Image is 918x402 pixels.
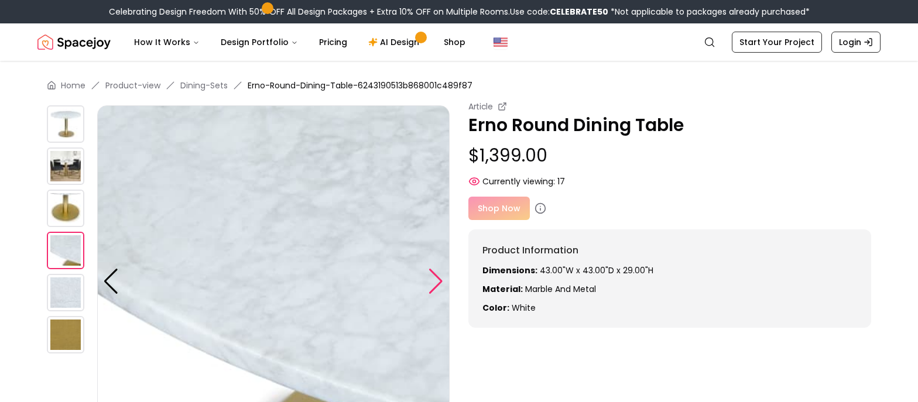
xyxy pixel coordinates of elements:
[512,302,536,314] span: white
[482,264,857,276] p: 43.00"W x 43.00"D x 29.00"H
[211,30,307,54] button: Design Portfolio
[468,145,871,166] p: $1,399.00
[482,176,555,187] span: Currently viewing:
[732,32,822,53] a: Start Your Project
[37,30,111,54] a: Spacejoy
[105,80,160,91] a: Product-view
[510,6,608,18] span: Use code:
[61,80,85,91] a: Home
[125,30,209,54] button: How It Works
[37,30,111,54] img: Spacejoy Logo
[47,316,84,353] img: https://storage.googleapis.com/spacejoy-main/assets/6243190513b868001c489f87/product_5_p8pf585eo14a
[434,30,475,54] a: Shop
[37,23,881,61] nav: Global
[468,101,493,112] small: Article
[482,302,509,314] strong: Color:
[47,80,871,91] nav: breadcrumb
[109,6,810,18] div: Celebrating Design Freedom With 50% OFF All Design Packages + Extra 10% OFF on Multiple Rooms.
[310,30,357,54] a: Pricing
[482,243,857,257] h6: Product Information
[47,105,84,143] img: https://storage.googleapis.com/spacejoy-main/assets/6243190513b868001c489f87/product_0_2gdimbap353o
[359,30,432,54] a: AI Design
[557,176,565,187] span: 17
[468,115,871,136] p: Erno Round Dining Table
[180,80,228,91] a: Dining-Sets
[125,30,475,54] nav: Main
[248,80,472,91] span: Erno-Round-Dining-Table-6243190513b868001c489f87
[47,232,84,269] img: https://storage.googleapis.com/spacejoy-main/assets/6243190513b868001c489f87/product_3_m7i78fb70i1i
[482,264,537,276] strong: Dimensions:
[550,6,608,18] b: CELEBRATE50
[494,35,508,49] img: United States
[831,32,881,53] a: Login
[525,283,596,295] span: Marble And Metal
[47,147,84,185] img: https://storage.googleapis.com/spacejoy-main/assets/6243190513b868001c489f87/product_1_l7obfm98p5d
[482,283,523,295] strong: Material:
[47,190,84,227] img: https://storage.googleapis.com/spacejoy-main/assets/6243190513b868001c489f87/product_2_i9m2bfnifg2
[47,274,84,311] img: https://storage.googleapis.com/spacejoy-main/assets/6243190513b868001c489f87/product_4_058hk45bgglki
[608,6,810,18] span: *Not applicable to packages already purchased*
